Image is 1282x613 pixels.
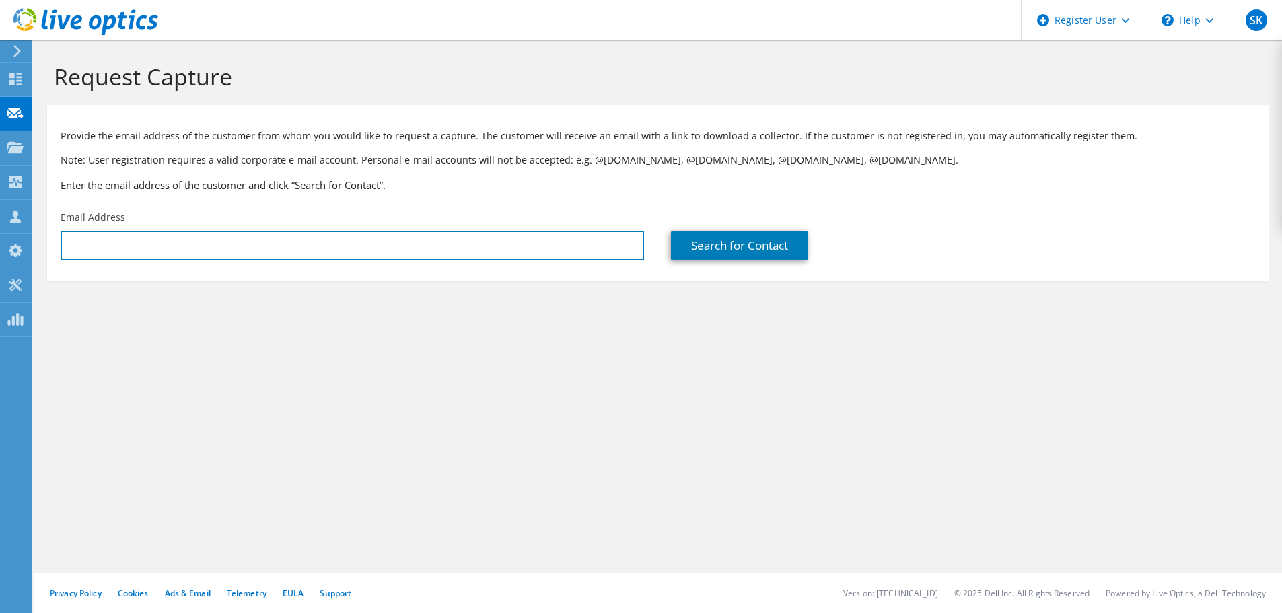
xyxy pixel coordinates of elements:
[320,587,351,599] a: Support
[843,587,938,599] li: Version: [TECHNICAL_ID]
[283,587,304,599] a: EULA
[227,587,266,599] a: Telemetry
[54,63,1255,91] h1: Request Capture
[954,587,1090,599] li: © 2025 Dell Inc. All Rights Reserved
[1162,14,1174,26] svg: \n
[165,587,211,599] a: Ads & Email
[671,231,808,260] a: Search for Contact
[1106,587,1266,599] li: Powered by Live Optics, a Dell Technology
[1246,9,1267,31] span: SK
[118,587,149,599] a: Cookies
[50,587,102,599] a: Privacy Policy
[61,211,125,224] label: Email Address
[61,178,1255,192] h3: Enter the email address of the customer and click “Search for Contact”.
[61,153,1255,168] p: Note: User registration requires a valid corporate e-mail account. Personal e-mail accounts will ...
[61,129,1255,143] p: Provide the email address of the customer from whom you would like to request a capture. The cust...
